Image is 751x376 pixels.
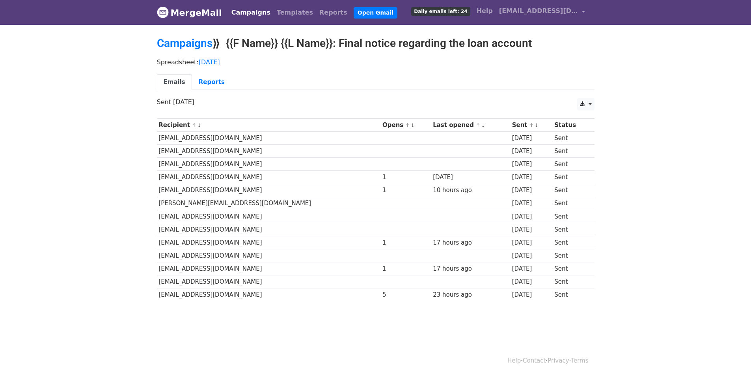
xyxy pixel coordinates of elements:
[228,5,274,21] a: Campaigns
[433,264,508,273] div: 17 hours ago
[382,290,429,299] div: 5
[405,122,410,128] a: ↑
[157,145,381,158] td: [EMAIL_ADDRESS][DOMAIN_NAME]
[157,132,381,145] td: [EMAIL_ADDRESS][DOMAIN_NAME]
[512,134,551,143] div: [DATE]
[512,199,551,208] div: [DATE]
[535,122,539,128] a: ↓
[157,249,381,262] td: [EMAIL_ADDRESS][DOMAIN_NAME]
[552,236,589,249] td: Sent
[157,262,381,275] td: [EMAIL_ADDRESS][DOMAIN_NAME]
[512,186,551,195] div: [DATE]
[410,122,415,128] a: ↓
[157,98,594,106] p: Sent [DATE]
[552,223,589,236] td: Sent
[481,122,485,128] a: ↓
[433,173,508,182] div: [DATE]
[476,122,480,128] a: ↑
[512,264,551,273] div: [DATE]
[433,238,508,247] div: 17 hours ago
[552,184,589,197] td: Sent
[512,212,551,221] div: [DATE]
[408,3,473,19] a: Daily emails left: 24
[552,262,589,275] td: Sent
[157,275,381,288] td: [EMAIL_ADDRESS][DOMAIN_NAME]
[157,288,381,301] td: [EMAIL_ADDRESS][DOMAIN_NAME]
[192,74,231,90] a: Reports
[529,122,534,128] a: ↑
[382,238,429,247] div: 1
[382,186,429,195] div: 1
[512,147,551,156] div: [DATE]
[496,3,588,22] a: [EMAIL_ADDRESS][DOMAIN_NAME]
[157,158,381,171] td: [EMAIL_ADDRESS][DOMAIN_NAME]
[157,37,212,50] a: Campaigns
[552,145,589,158] td: Sent
[157,119,381,132] th: Recipient
[507,357,521,364] a: Help
[157,184,381,197] td: [EMAIL_ADDRESS][DOMAIN_NAME]
[523,357,546,364] a: Contact
[157,171,381,184] td: [EMAIL_ADDRESS][DOMAIN_NAME]
[192,122,196,128] a: ↑
[382,173,429,182] div: 1
[157,210,381,223] td: [EMAIL_ADDRESS][DOMAIN_NAME]
[571,357,588,364] a: Terms
[552,249,589,262] td: Sent
[473,3,496,19] a: Help
[552,210,589,223] td: Sent
[512,173,551,182] div: [DATE]
[199,58,220,66] a: [DATE]
[433,186,508,195] div: 10 hours ago
[354,7,397,19] a: Open Gmail
[411,7,470,16] span: Daily emails left: 24
[510,119,553,132] th: Sent
[512,225,551,234] div: [DATE]
[552,171,589,184] td: Sent
[157,37,594,50] h2: ⟫ {{F Name}} {{L Name}}: Final notice regarding the loan account
[552,158,589,171] td: Sent
[157,236,381,249] td: [EMAIL_ADDRESS][DOMAIN_NAME]
[274,5,316,21] a: Templates
[431,119,510,132] th: Last opened
[552,197,589,210] td: Sent
[512,251,551,260] div: [DATE]
[316,5,350,21] a: Reports
[157,4,222,21] a: MergeMail
[552,288,589,301] td: Sent
[512,160,551,169] div: [DATE]
[552,119,589,132] th: Status
[512,290,551,299] div: [DATE]
[382,264,429,273] div: 1
[380,119,431,132] th: Opens
[512,277,551,286] div: [DATE]
[157,58,594,66] p: Spreadsheet:
[433,290,508,299] div: 23 hours ago
[499,6,578,16] span: [EMAIL_ADDRESS][DOMAIN_NAME]
[712,338,751,376] iframe: Chat Widget
[548,357,569,364] a: Privacy
[552,275,589,288] td: Sent
[512,238,551,247] div: [DATE]
[157,223,381,236] td: [EMAIL_ADDRESS][DOMAIN_NAME]
[197,122,201,128] a: ↓
[157,74,192,90] a: Emails
[552,132,589,145] td: Sent
[157,6,169,18] img: MergeMail logo
[157,197,381,210] td: [PERSON_NAME][EMAIL_ADDRESS][DOMAIN_NAME]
